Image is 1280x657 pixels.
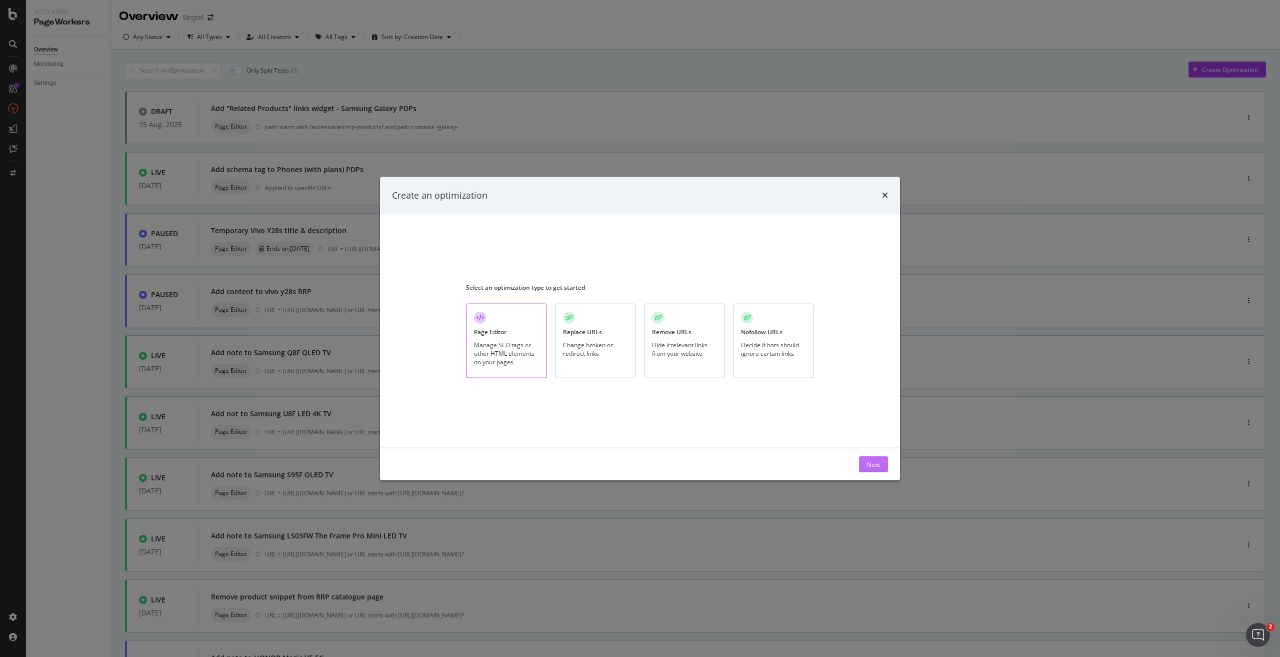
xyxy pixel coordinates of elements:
div: Manage SEO tags or other HTML elements on your pages [474,340,539,366]
div: Replace URLs [563,328,602,336]
div: Decide if bots should ignore certain links [741,340,806,357]
div: Next [867,460,880,468]
div: Change broken or redirect links [563,340,628,357]
span: 2 [1266,623,1274,631]
iframe: Intercom live chat [1246,623,1270,647]
div: Select an optimization type to get started [466,283,814,292]
div: times [882,189,888,202]
div: Page Editor [474,328,506,336]
div: modal [380,177,900,480]
div: Create an optimization [392,189,487,202]
div: Remove URLs [652,328,691,336]
button: Next [859,456,888,472]
div: Nofollow URLs [741,328,782,336]
div: Hide irrelevant links from your website [652,340,717,357]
